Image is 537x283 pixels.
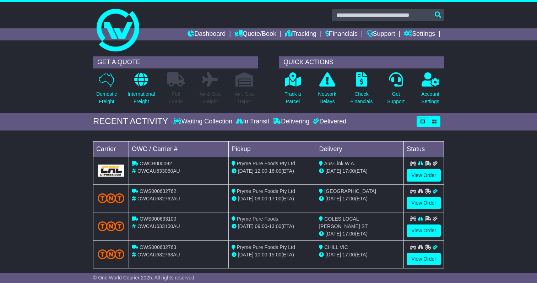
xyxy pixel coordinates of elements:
[318,72,337,109] a: NetworkDelays
[407,169,441,182] a: View Order
[387,90,405,105] p: Get Support
[407,197,441,209] a: View Order
[237,244,295,250] span: Pryme Pure Foods Pty Ltd
[137,168,180,174] span: OWCAU633050AU
[232,223,313,230] div: - (ETA)
[137,252,180,257] span: OWCAU632763AU
[93,275,196,281] span: © One World Courier 2025. All rights reserved.
[404,28,435,40] a: Settings
[285,28,316,40] a: Tracking
[173,118,234,126] div: Waiting Collection
[342,196,355,201] span: 17:00
[311,118,346,126] div: Delivered
[255,252,267,257] span: 10:00
[319,216,368,229] span: COLES LOCAL [PERSON_NAME] ST
[269,223,281,229] span: 13:00
[98,193,124,203] img: TNT_Domestic.png
[325,231,341,237] span: [DATE]
[279,56,444,68] div: QUICK ACTIONS
[140,161,172,166] span: OWCR000092
[319,230,401,238] div: (ETA)
[319,167,401,175] div: (ETA)
[238,223,254,229] span: [DATE]
[342,252,355,257] span: 17:00
[325,252,341,257] span: [DATE]
[255,168,267,174] span: 12:00
[404,141,444,157] td: Status
[367,28,395,40] a: Support
[324,244,348,250] span: CHILL VIC
[140,216,177,222] span: OWS000633100
[232,251,313,259] div: - (ETA)
[232,195,313,202] div: - (ETA)
[235,90,254,105] p: Air / Sea Depot
[237,216,278,222] span: Pryme Pure Foods
[325,196,341,201] span: [DATE]
[387,72,405,109] a: GetSupport
[200,90,221,105] p: Air & Sea Freight
[98,221,124,231] img: TNT_Domestic.png
[167,90,185,105] p: Full Loads
[319,195,401,202] div: (ETA)
[234,118,271,126] div: In Transit
[234,28,276,40] a: Quote/Book
[407,253,441,265] a: View Order
[128,90,155,105] p: International Freight
[284,90,301,105] p: Track a Parcel
[129,141,229,157] td: OWC / Carrier #
[324,161,356,166] span: Aus-Link W.A.
[137,196,180,201] span: OWCAU632762AU
[284,72,301,109] a: Track aParcel
[407,224,441,237] a: View Order
[421,72,440,109] a: AccountSettings
[325,168,341,174] span: [DATE]
[98,249,124,259] img: TNT_Domestic.png
[93,56,258,68] div: GET A QUOTE
[93,116,173,127] div: RECENT ACTIVITY -
[421,90,439,105] p: Account Settings
[350,90,373,105] p: Check Financials
[271,118,311,126] div: Delivering
[96,90,117,105] p: Domestic Freight
[137,223,180,229] span: OWCAU633100AU
[342,168,355,174] span: 17:00
[324,188,376,194] span: [GEOGRAPHIC_DATA]
[237,188,295,194] span: Pryme Pure Foods Pty Ltd
[228,141,316,157] td: Pickup
[342,231,355,237] span: 17:00
[255,196,267,201] span: 09:00
[140,244,177,250] span: OWS000632763
[238,168,254,174] span: [DATE]
[188,28,226,40] a: Dashboard
[269,196,281,201] span: 17:00
[238,196,254,201] span: [DATE]
[238,252,254,257] span: [DATE]
[237,161,295,166] span: Pryme Pure Foods Pty Ltd
[318,90,336,105] p: Network Delays
[269,168,281,174] span: 16:00
[127,72,155,109] a: InternationalFreight
[255,223,267,229] span: 09:00
[316,141,404,157] td: Delivery
[96,72,117,109] a: DomesticFreight
[232,167,313,175] div: - (ETA)
[269,252,281,257] span: 15:00
[350,72,373,109] a: CheckFinancials
[98,165,124,177] img: GetCarrierServiceLogo
[140,188,177,194] span: OWS000632762
[325,28,358,40] a: Financials
[93,141,129,157] td: Carrier
[319,251,401,259] div: (ETA)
